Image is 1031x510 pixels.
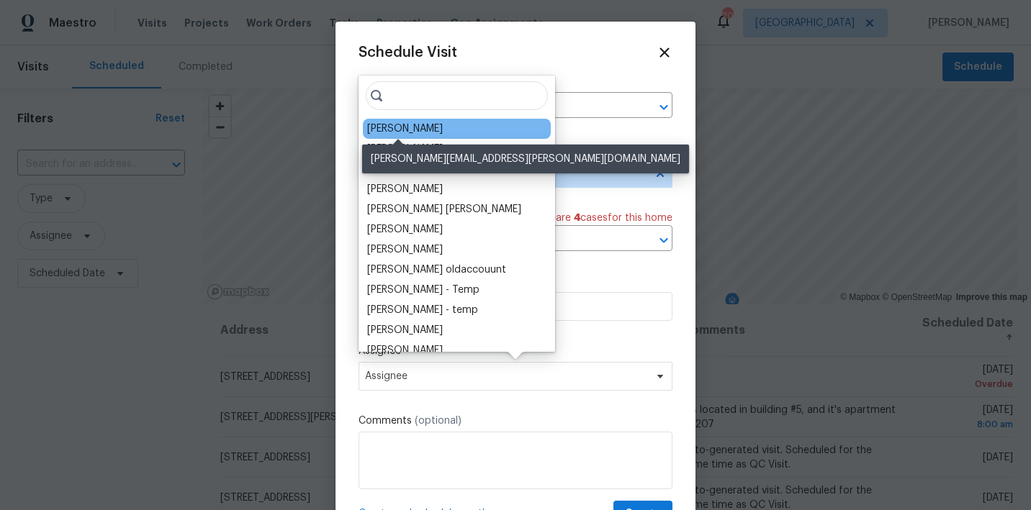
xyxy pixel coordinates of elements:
span: There are case s for this home [528,211,672,225]
div: [PERSON_NAME] [367,222,443,237]
span: Schedule Visit [359,45,457,60]
span: Close [657,45,672,60]
div: [PERSON_NAME] [PERSON_NAME] [367,202,521,217]
div: [PERSON_NAME] [367,122,443,136]
div: [PERSON_NAME][EMAIL_ADDRESS][PERSON_NAME][DOMAIN_NAME] [362,145,689,173]
div: [PERSON_NAME] - Temp [367,283,480,297]
div: [PERSON_NAME] [367,242,443,257]
label: Comments [359,414,672,428]
span: (optional) [415,416,462,426]
button: Open [654,230,674,250]
div: [PERSON_NAME] [367,182,443,196]
span: Assignee [365,370,647,382]
div: [PERSON_NAME] [367,323,443,337]
button: Open [654,97,674,117]
div: [PERSON_NAME] - temp [367,303,478,317]
div: [PERSON_NAME] oldaccouunt [367,263,506,277]
div: [PERSON_NAME] [367,343,443,358]
div: [PERSON_NAME] [367,142,443,156]
span: 4 [574,213,580,223]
